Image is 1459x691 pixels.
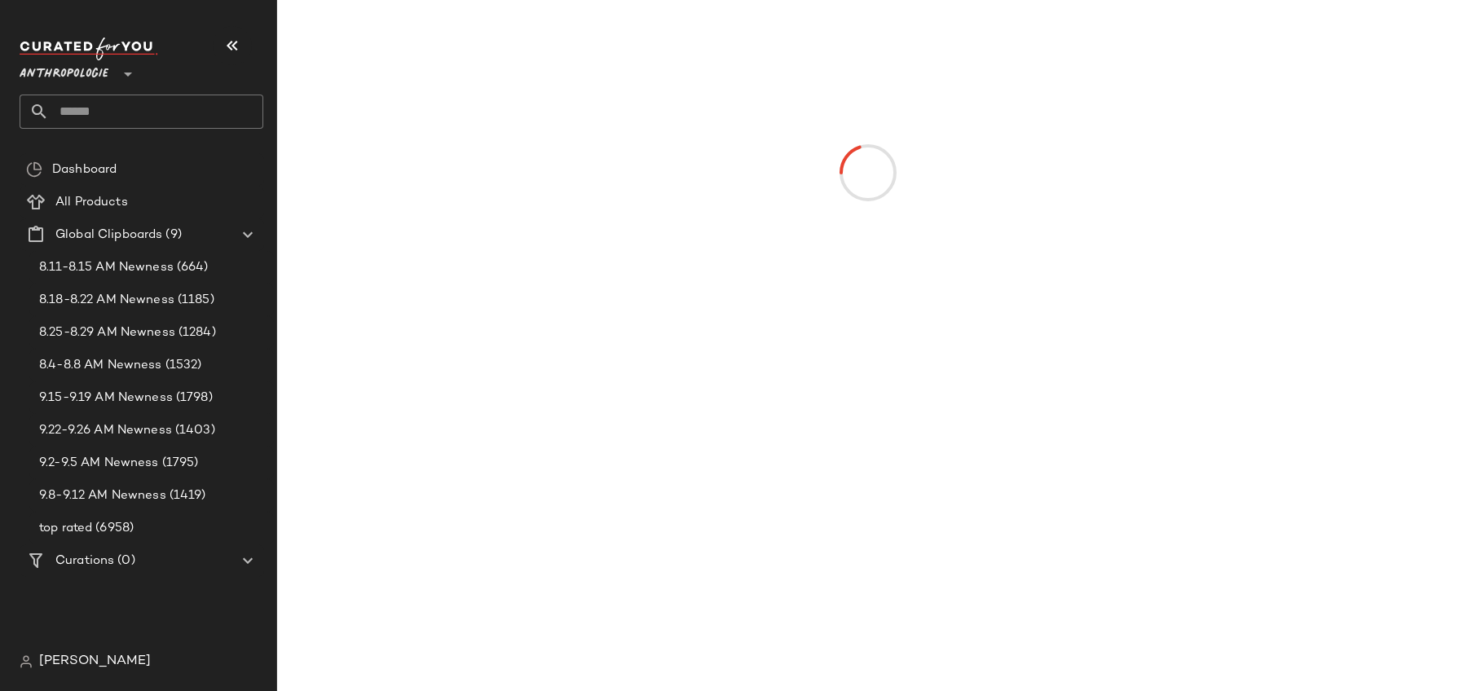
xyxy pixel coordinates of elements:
span: Dashboard [52,161,117,179]
span: (1185) [174,291,214,310]
span: 8.25-8.29 AM Newness [39,323,175,342]
span: All Products [55,193,128,212]
span: (0) [114,552,134,570]
span: (1795) [159,454,199,473]
span: (1403) [172,421,215,440]
span: (664) [174,258,209,277]
span: (1284) [175,323,216,342]
span: 8.11-8.15 AM Newness [39,258,174,277]
span: Curations [55,552,114,570]
img: cfy_white_logo.C9jOOHJF.svg [20,37,158,60]
span: (1798) [173,389,213,407]
span: 9.22-9.26 AM Newness [39,421,172,440]
span: (1532) [162,356,202,375]
span: top rated [39,519,92,538]
span: 8.4-8.8 AM Newness [39,356,162,375]
img: svg%3e [26,161,42,178]
span: (6958) [92,519,134,538]
span: Anthropologie [20,55,108,85]
span: [PERSON_NAME] [39,652,151,671]
span: 8.18-8.22 AM Newness [39,291,174,310]
img: svg%3e [20,655,33,668]
span: 9.8-9.12 AM Newness [39,486,166,505]
span: (9) [162,226,181,244]
span: Global Clipboards [55,226,162,244]
span: (1419) [166,486,206,505]
span: 9.15-9.19 AM Newness [39,389,173,407]
span: 9.2-9.5 AM Newness [39,454,159,473]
